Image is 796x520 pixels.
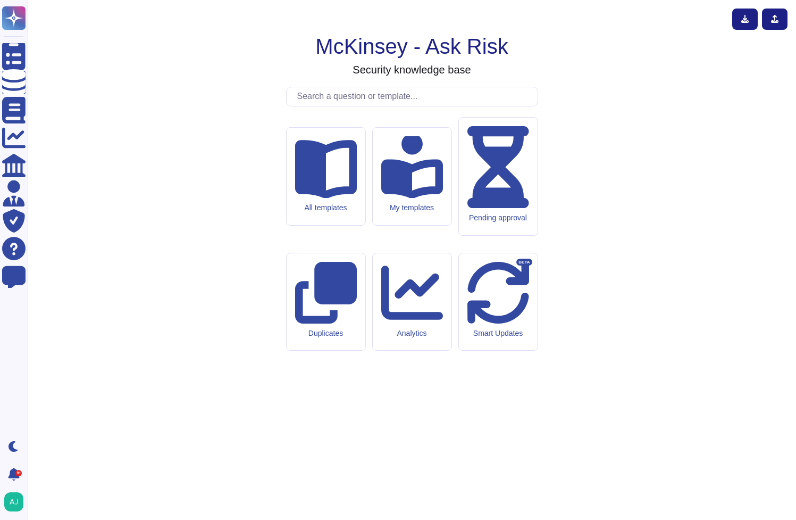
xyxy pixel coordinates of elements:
div: Duplicates [295,329,357,338]
h3: Security knowledge base [353,63,471,76]
div: 9+ [15,470,22,476]
div: My templates [381,203,443,212]
div: Smart Updates [467,329,529,338]
button: user [2,490,31,514]
div: Pending approval [467,213,529,222]
div: Analytics [381,329,443,338]
img: user [4,492,23,511]
input: Search a question or template... [292,87,538,106]
h1: McKinsey - Ask Risk [315,34,508,59]
div: BETA [516,259,532,266]
div: All templates [295,203,357,212]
